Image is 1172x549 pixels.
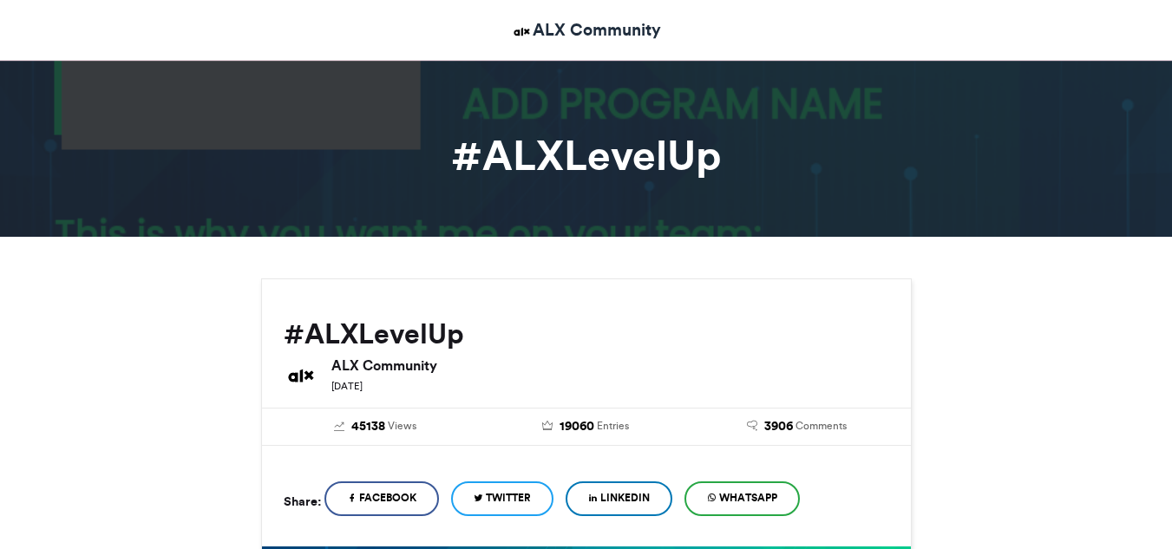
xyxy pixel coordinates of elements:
span: Comments [796,418,847,434]
a: Facebook [324,481,439,516]
a: 19060 Entries [494,417,678,436]
span: LinkedIn [600,490,650,506]
a: WhatsApp [684,481,800,516]
a: Twitter [451,481,553,516]
img: ALX Community [511,21,533,42]
a: 45138 Views [284,417,468,436]
span: Facebook [359,490,416,506]
a: ALX Community [511,17,661,42]
h5: Share: [284,490,321,513]
span: WhatsApp [719,490,777,506]
span: 19060 [560,417,594,436]
small: [DATE] [331,380,363,392]
a: LinkedIn [566,481,672,516]
span: Twitter [486,490,531,506]
h6: ALX Community [331,358,889,372]
span: Entries [597,418,629,434]
span: Views [388,418,416,434]
h2: #ALXLevelUp [284,318,889,350]
a: 3906 Comments [704,417,889,436]
h1: #ALXLevelUp [105,134,1068,176]
span: 3906 [764,417,793,436]
span: 45138 [351,417,385,436]
img: ALX Community [284,358,318,393]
